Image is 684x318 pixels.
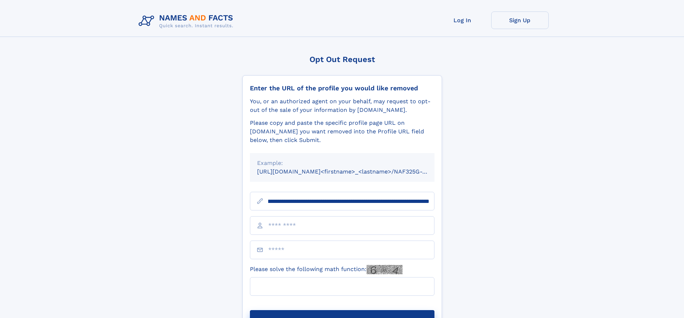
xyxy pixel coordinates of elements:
[250,97,434,114] div: You, or an authorized agent on your behalf, may request to opt-out of the sale of your informatio...
[250,84,434,92] div: Enter the URL of the profile you would like removed
[491,11,549,29] a: Sign Up
[242,55,442,64] div: Opt Out Request
[136,11,239,31] img: Logo Names and Facts
[434,11,491,29] a: Log In
[250,265,403,274] label: Please solve the following math function:
[257,159,427,167] div: Example:
[257,168,448,175] small: [URL][DOMAIN_NAME]<firstname>_<lastname>/NAF325G-xxxxxxxx
[250,119,434,144] div: Please copy and paste the specific profile page URL on [DOMAIN_NAME] you want removed into the Pr...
